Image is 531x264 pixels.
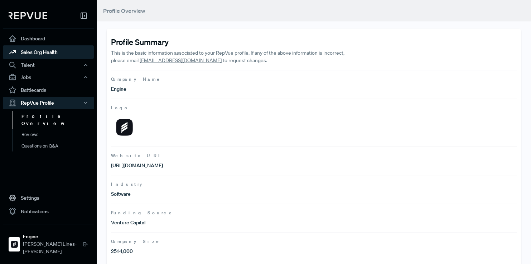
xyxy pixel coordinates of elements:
[111,181,517,188] span: Industry
[111,49,354,64] p: This is the basic information associated to your RepVue profile. If any of the above information ...
[111,76,517,83] span: Company Name
[3,205,94,218] a: Notifications
[111,190,314,198] p: Software
[3,71,94,83] button: Jobs
[3,45,94,59] a: Sales Org Health
[111,105,517,111] span: Logo
[3,32,94,45] a: Dashboard
[13,129,103,140] a: Reviews
[111,153,517,159] span: Website URL
[111,210,517,216] span: Funding Source
[3,97,94,109] button: RepVue Profile
[23,240,83,255] span: [PERSON_NAME] Lines-[PERSON_NAME]
[9,239,20,250] img: Engine
[111,85,314,93] p: Engine
[3,59,94,71] button: Talent
[140,57,222,64] a: [EMAIL_ADDRESS][DOMAIN_NAME]
[3,191,94,205] a: Settings
[13,140,103,152] a: Questions on Q&A
[111,114,138,141] img: Logo
[3,83,94,97] a: Battlecards
[9,12,47,19] img: RepVue
[103,7,145,14] span: Profile Overview
[3,224,94,258] a: EngineEngine[PERSON_NAME] Lines-[PERSON_NAME]
[111,248,314,255] p: 251-1,000
[111,238,517,245] span: Company Size
[111,162,314,169] p: [URL][DOMAIN_NAME]
[111,219,314,226] p: Venture Capital
[23,233,83,240] strong: Engine
[111,37,517,46] h4: Profile Summary
[13,111,103,129] a: Profile Overview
